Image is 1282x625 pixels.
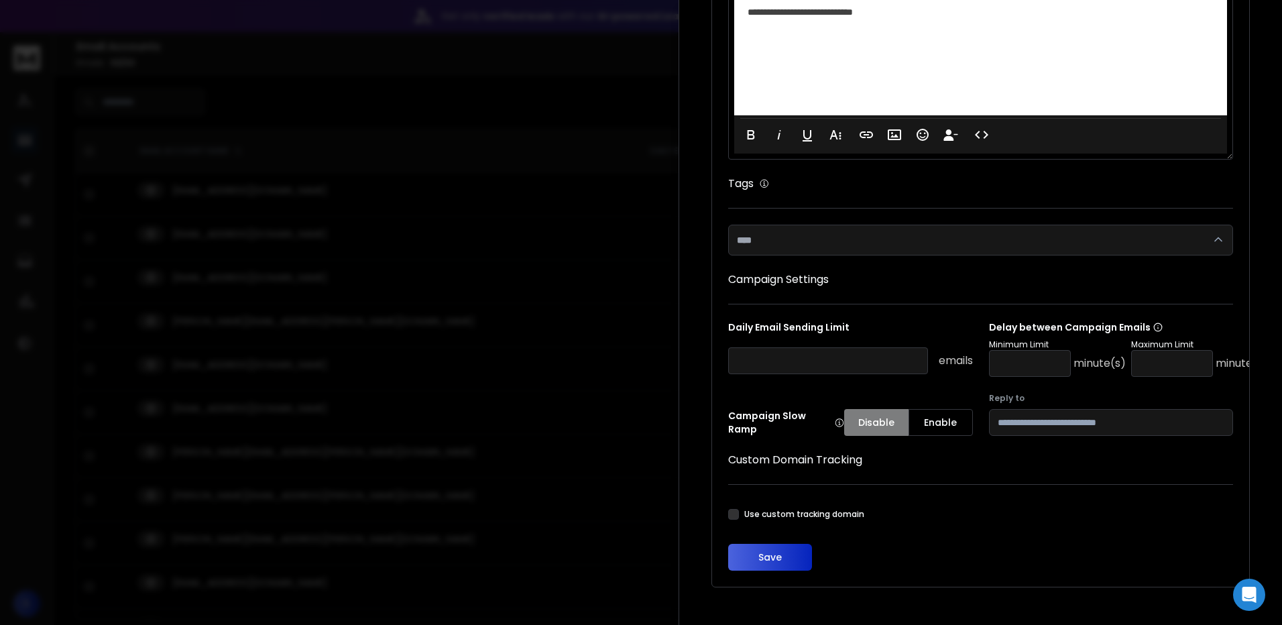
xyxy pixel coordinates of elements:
[854,121,879,148] button: Insert Link (Ctrl+K)
[910,121,935,148] button: Emoticons
[844,409,909,436] button: Disable
[989,393,1234,404] label: Reply to
[939,353,973,369] p: emails
[1131,339,1268,350] p: Maximum Limit
[728,321,973,339] p: Daily Email Sending Limit
[989,321,1268,334] p: Delay between Campaign Emails
[795,121,820,148] button: Underline (Ctrl+U)
[1073,355,1126,372] p: minute(s)
[882,121,907,148] button: Insert Image (Ctrl+P)
[938,121,964,148] button: Insert Unsubscribe Link
[766,121,792,148] button: Italic (Ctrl+I)
[728,409,844,436] p: Campaign Slow Ramp
[728,272,1233,288] h1: Campaign Settings
[728,176,754,192] h1: Tags
[728,544,812,571] button: Save
[969,121,994,148] button: Code View
[744,509,864,520] label: Use custom tracking domain
[909,409,973,436] button: Enable
[1233,579,1265,611] div: Open Intercom Messenger
[1216,355,1268,372] p: minute(s)
[728,452,1233,468] h1: Custom Domain Tracking
[989,339,1126,350] p: Minimum Limit
[738,121,764,148] button: Bold (Ctrl+B)
[823,121,848,148] button: More Text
